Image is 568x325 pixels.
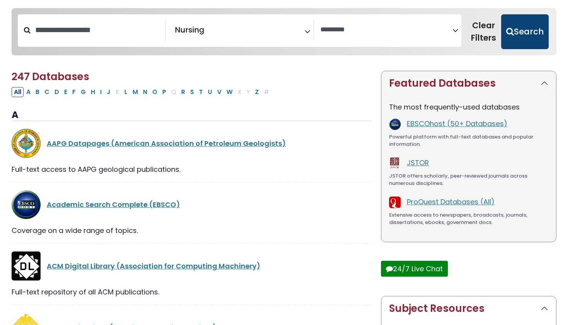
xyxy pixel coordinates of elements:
[31,24,165,36] input: Search database by title or keyword
[24,87,33,97] button: Filter Results A
[188,87,196,97] button: Filter Results S
[215,87,224,97] button: Filter Results V
[389,102,548,112] p: The most frequently-used databases
[12,287,372,297] div: Full-text repository of all ACM publications.
[389,172,548,187] div: JSTOR offers scholarly, peer-reviewed journals across numerous disciplines.
[320,26,452,34] textarea: Search
[12,87,24,97] button: All
[407,197,495,207] a: ProQuest Databases (All)
[150,87,160,97] button: Filter Results O
[206,28,211,36] textarea: Search
[389,133,548,148] div: Powerful platform with full-text databases and popular information.
[12,225,372,236] div: Coverage on a wide range of topics.
[197,87,205,97] button: Filter Results T
[175,24,204,36] span: Nursing
[130,87,140,97] button: Filter Results M
[70,87,78,97] button: Filter Results F
[42,87,52,97] button: Filter Results C
[122,87,130,97] button: Filter Results L
[172,24,204,36] li: Nursing
[52,87,61,97] button: Filter Results D
[466,14,501,49] button: Clear Filters
[179,87,187,97] button: Filter Results R
[389,211,548,226] div: Extensive access to newspapers, broadcasts, journals, dissertations, ebooks, government docs.
[104,87,113,97] button: Filter Results J
[141,87,150,97] button: Filter Results N
[381,261,448,277] button: 24/7 Live Chat
[224,87,235,97] button: Filter Results W
[12,164,372,174] div: Full-text access to AAPG geological publications.
[206,87,214,97] button: Filter Results U
[381,71,556,96] button: Featured Databases
[12,70,89,84] span: 247 Databases
[98,87,104,97] button: Filter Results I
[33,87,42,97] button: Filter Results B
[88,87,97,97] button: Filter Results H
[12,87,272,96] div: Alpha-list to filter by first letter of database name
[381,296,556,321] button: Subject Resources
[501,14,549,49] button: Submit for Search Results
[160,87,168,97] button: Filter Results P
[407,158,429,168] a: JSTOR
[253,87,261,97] button: Filter Results Z
[47,261,260,271] a: ACM Digital Library (Association for Computing Machinery)
[62,87,70,97] button: Filter Results E
[12,109,372,121] h3: A
[47,139,286,148] a: AAPG Datapages (American Association of Petroleum Geologists)
[12,8,556,55] nav: Search filters
[78,87,88,97] button: Filter Results G
[47,200,180,209] a: Academic Search Complete (EBSCO)
[407,119,507,128] a: EBSCOhost (50+ Databases)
